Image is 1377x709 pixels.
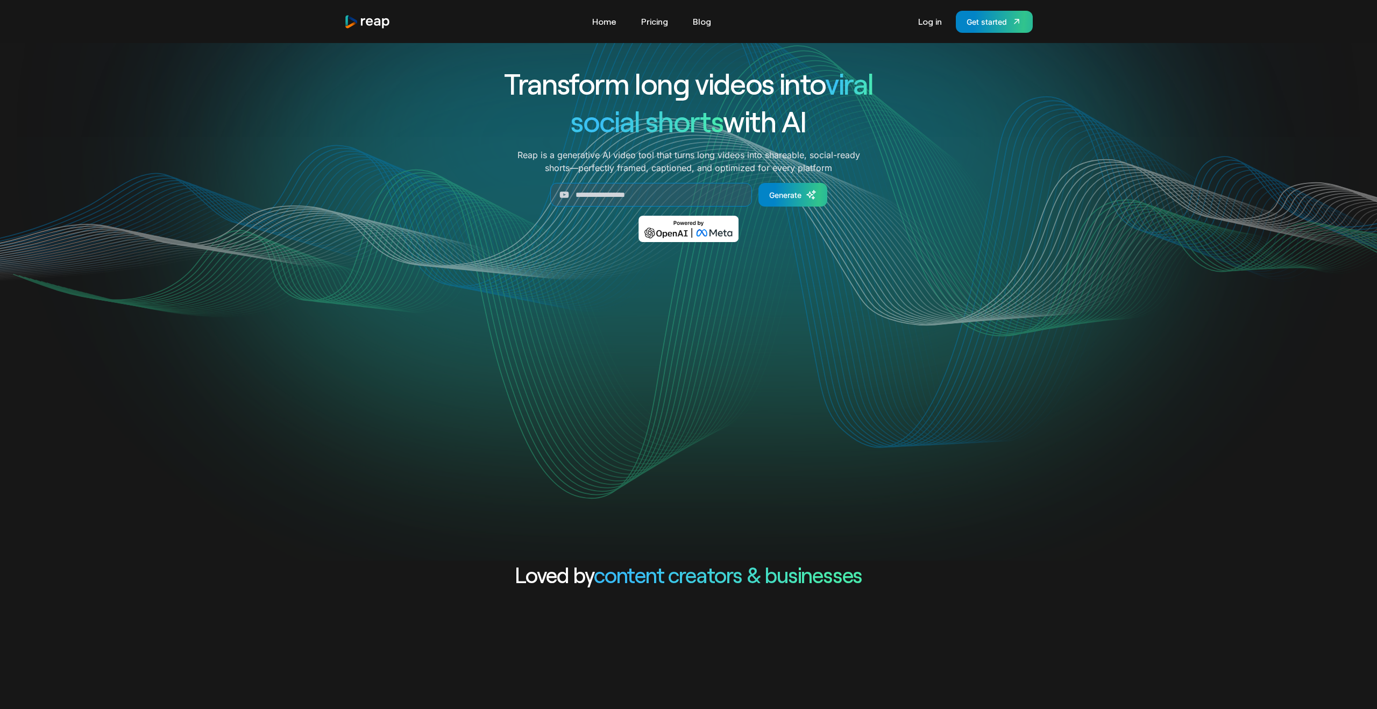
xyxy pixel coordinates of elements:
span: viral [825,66,873,101]
a: Get started [956,11,1033,33]
form: Generate Form [465,183,912,207]
span: content creators & businesses [594,562,862,587]
p: Reap is a generative AI video tool that turns long videos into shareable, social-ready shorts—per... [517,148,860,174]
a: Home [587,13,622,30]
a: Blog [687,13,716,30]
a: Pricing [636,13,673,30]
h1: with AI [465,102,912,140]
a: Log in [913,13,947,30]
video: Your browser does not support the video tag. [472,258,905,474]
div: Generate [769,189,801,201]
img: reap logo [344,15,391,29]
a: home [344,15,391,29]
img: Powered by OpenAI & Meta [638,216,739,242]
span: social shorts [571,103,723,138]
a: Generate [758,183,827,207]
div: Get started [967,16,1007,27]
h1: Transform long videos into [465,65,912,102]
